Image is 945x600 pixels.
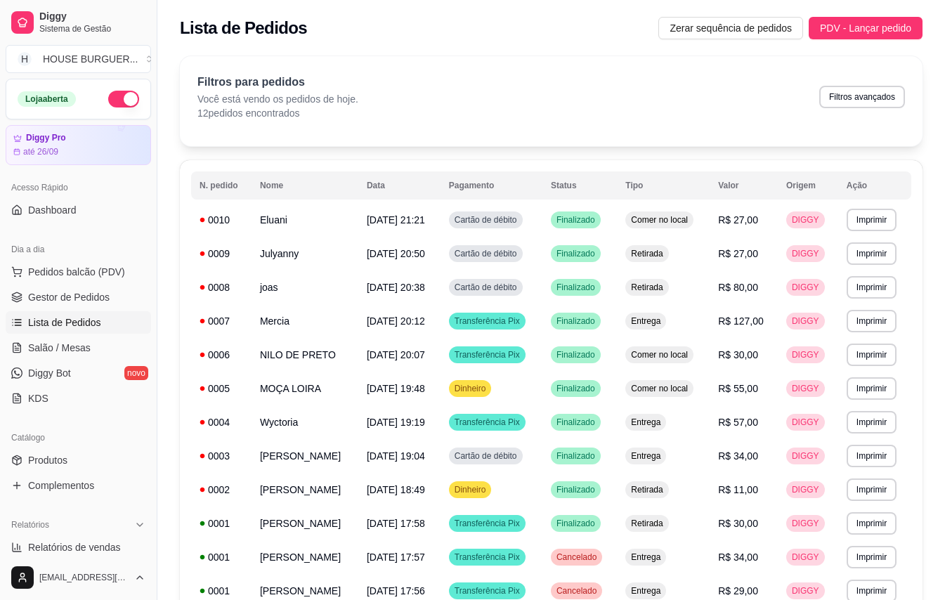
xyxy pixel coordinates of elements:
[628,282,665,293] span: Retirada
[200,213,243,227] div: 0010
[847,242,897,265] button: Imprimir
[718,552,758,563] span: R$ 34,00
[847,445,897,467] button: Imprimir
[554,282,598,293] span: Finalizado
[452,383,489,394] span: Dinheiro
[452,214,520,226] span: Cartão de débito
[452,585,523,596] span: Transferência Pix
[6,536,151,559] a: Relatórios de vendas
[367,552,425,563] span: [DATE] 17:57
[200,483,243,497] div: 0002
[554,417,598,428] span: Finalizado
[554,585,599,596] span: Cancelado
[778,171,838,200] th: Origem
[39,23,145,34] span: Sistema de Gestão
[718,417,758,428] span: R$ 57,00
[441,171,542,200] th: Pagamento
[554,450,598,462] span: Finalizado
[628,349,691,360] span: Comer no local
[252,237,358,270] td: Julyanny
[6,474,151,497] a: Complementos
[18,52,32,66] span: H
[28,203,77,217] span: Dashboard
[367,383,425,394] span: [DATE] 19:48
[789,214,822,226] span: DIGGY
[847,310,897,332] button: Imprimir
[789,282,822,293] span: DIGGY
[847,411,897,433] button: Imprimir
[191,171,252,200] th: N. pedido
[28,315,101,330] span: Lista de Pedidos
[554,349,598,360] span: Finalizado
[452,417,523,428] span: Transferência Pix
[6,387,151,410] a: KDS
[554,248,598,259] span: Finalizado
[6,261,151,283] button: Pedidos balcão (PDV)
[847,512,897,535] button: Imprimir
[718,450,758,462] span: R$ 34,00
[554,484,598,495] span: Finalizado
[789,417,822,428] span: DIGGY
[847,377,897,400] button: Imprimir
[452,315,523,327] span: Transferência Pix
[658,17,803,39] button: Zerar sequência de pedidos
[718,248,758,259] span: R$ 27,00
[6,426,151,449] div: Catálogo
[452,518,523,529] span: Transferência Pix
[28,453,67,467] span: Produtos
[200,550,243,564] div: 0001
[28,265,125,279] span: Pedidos balcão (PDV)
[452,552,523,563] span: Transferência Pix
[628,552,663,563] span: Entrega
[6,449,151,471] a: Produtos
[28,478,94,493] span: Complementos
[200,381,243,396] div: 0005
[6,6,151,39] a: DiggySistema de Gestão
[554,214,598,226] span: Finalizado
[6,561,151,594] button: [EMAIL_ADDRESS][DOMAIN_NAME]
[819,86,905,108] button: Filtros avançados
[718,383,758,394] span: R$ 55,00
[554,383,598,394] span: Finalizado
[6,337,151,359] a: Salão / Mesas
[252,270,358,304] td: joas
[200,449,243,463] div: 0003
[39,11,145,23] span: Diggy
[252,439,358,473] td: [PERSON_NAME]
[367,214,425,226] span: [DATE] 21:21
[847,276,897,299] button: Imprimir
[252,372,358,405] td: MOÇA LOIRA
[367,417,425,428] span: [DATE] 19:19
[718,585,758,596] span: R$ 29,00
[200,415,243,429] div: 0004
[197,74,358,91] p: Filtros para pedidos
[6,238,151,261] div: Dia a dia
[847,209,897,231] button: Imprimir
[789,349,822,360] span: DIGGY
[252,473,358,507] td: [PERSON_NAME]
[628,315,663,327] span: Entrega
[789,315,822,327] span: DIGGY
[847,546,897,568] button: Imprimir
[628,585,663,596] span: Entrega
[6,362,151,384] a: Diggy Botnovo
[628,484,665,495] span: Retirada
[628,450,663,462] span: Entrega
[452,282,520,293] span: Cartão de débito
[847,344,897,366] button: Imprimir
[367,585,425,596] span: [DATE] 17:56
[26,133,66,143] article: Diggy Pro
[367,282,425,293] span: [DATE] 20:38
[28,540,121,554] span: Relatórios de vendas
[28,290,110,304] span: Gestor de Pedidos
[200,516,243,530] div: 0001
[200,280,243,294] div: 0008
[367,484,425,495] span: [DATE] 18:49
[6,45,151,73] button: Select a team
[628,214,691,226] span: Comer no local
[28,366,71,380] span: Diggy Bot
[252,203,358,237] td: Eluani
[452,248,520,259] span: Cartão de débito
[197,92,358,106] p: Você está vendo os pedidos de hoje.
[617,171,710,200] th: Tipo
